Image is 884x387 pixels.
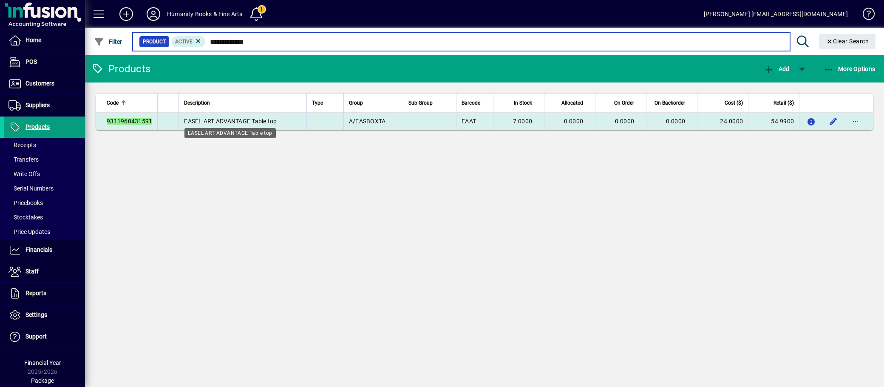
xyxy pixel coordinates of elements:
[4,30,85,51] a: Home
[349,98,363,108] span: Group
[184,118,277,125] span: EASEL ART ADVANTAGE Table top
[561,98,583,108] span: Allocated
[25,123,50,130] span: Products
[92,34,125,49] button: Filter
[107,98,152,108] div: Code
[8,228,50,235] span: Price Updates
[25,102,50,108] span: Suppliers
[462,98,480,108] span: Barcode
[513,118,533,125] span: 7.0000
[849,114,862,128] button: More options
[172,36,206,47] mat-chip: Activation Status: Active
[4,95,85,116] a: Suppliers
[349,118,386,125] span: A/EASBOXTA
[822,61,878,77] button: More Options
[8,142,36,148] span: Receipts
[4,283,85,304] a: Reports
[8,214,43,221] span: Stocktakes
[773,98,794,108] span: Retail ($)
[652,98,693,108] div: On Backorder
[8,199,43,206] span: Pricebooks
[31,377,54,384] span: Package
[91,62,150,76] div: Products
[8,156,39,163] span: Transfers
[615,118,635,125] span: 0.0000
[113,6,140,22] button: Add
[408,98,433,108] span: Sub Group
[94,38,122,45] span: Filter
[748,113,799,130] td: 54.9900
[725,98,743,108] span: Cost ($)
[4,239,85,261] a: Financials
[167,7,243,21] div: Humanity Books & Fine Arts
[25,268,39,275] span: Staff
[25,311,47,318] span: Settings
[4,167,85,181] a: Write Offs
[349,98,398,108] div: Group
[4,210,85,225] a: Stocktakes
[704,7,848,21] div: [PERSON_NAME] [EMAIL_ADDRESS][DOMAIN_NAME]
[4,181,85,196] a: Serial Numbers
[408,98,451,108] div: Sub Group
[8,185,54,192] span: Serial Numbers
[25,58,37,65] span: POS
[4,51,85,73] a: POS
[764,65,789,72] span: Add
[462,98,488,108] div: Barcode
[25,290,46,296] span: Reports
[175,39,193,45] span: Active
[856,2,873,29] a: Knowledge Base
[107,98,119,108] span: Code
[25,37,41,43] span: Home
[4,138,85,152] a: Receipts
[25,333,47,340] span: Support
[143,37,166,46] span: Product
[107,118,152,125] em: 9311960431591
[4,326,85,347] a: Support
[601,98,642,108] div: On Order
[4,225,85,239] a: Price Updates
[184,128,276,138] div: EASEL ART ADVANTAGE Table top
[4,196,85,210] a: Pricebooks
[550,98,591,108] div: Allocated
[4,152,85,167] a: Transfers
[499,98,540,108] div: In Stock
[4,73,85,94] a: Customers
[697,113,748,130] td: 24.0000
[514,98,532,108] span: In Stock
[312,98,323,108] span: Type
[614,98,634,108] span: On Order
[826,38,869,45] span: Clear Search
[827,114,840,128] button: Edit
[564,118,584,125] span: 0.0000
[4,304,85,326] a: Settings
[8,171,40,177] span: Write Offs
[654,98,685,108] span: On Backorder
[819,34,876,49] button: Clear
[312,98,338,108] div: Type
[666,118,686,125] span: 0.0000
[4,261,85,282] a: Staff
[824,65,875,72] span: More Options
[25,80,54,87] span: Customers
[762,61,791,77] button: Add
[184,98,301,108] div: Description
[25,246,52,253] span: Financials
[184,98,210,108] span: Description
[140,6,167,22] button: Profile
[24,359,61,366] span: Financial Year
[462,118,476,125] span: EAAT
